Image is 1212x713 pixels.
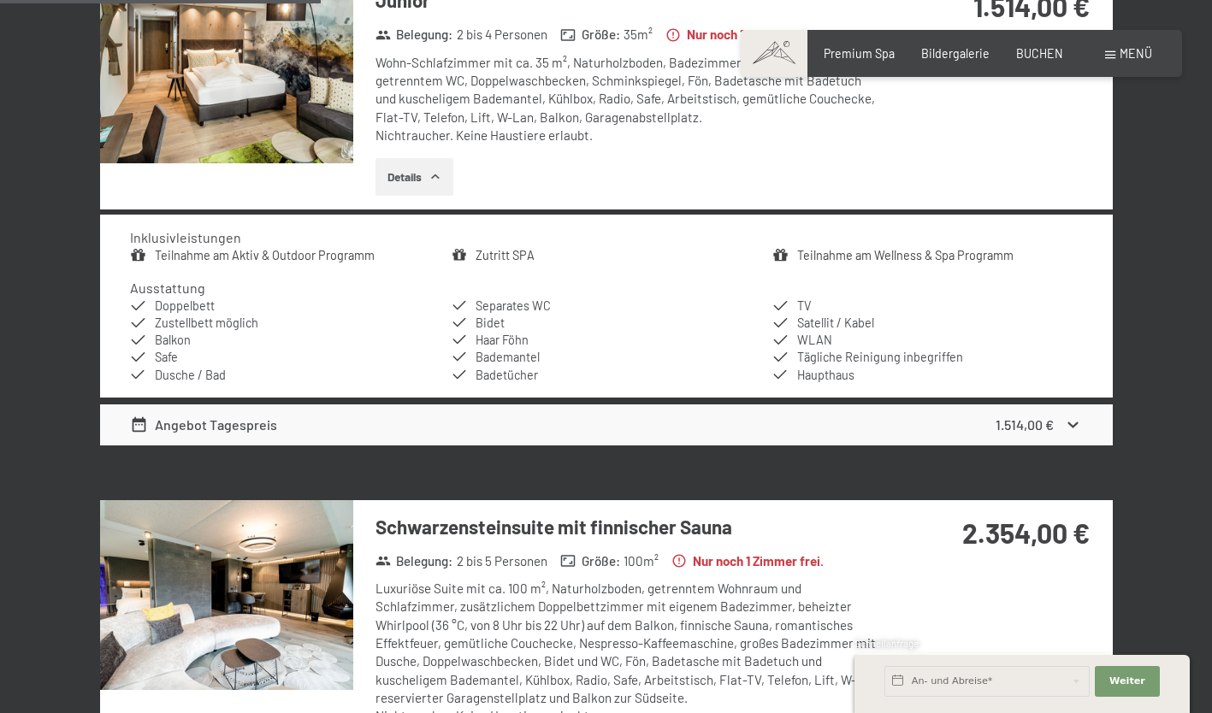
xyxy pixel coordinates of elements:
[476,368,538,382] span: Badetücher
[155,368,226,382] span: Dusche / Bad
[1016,46,1063,61] a: BUCHEN
[375,552,453,570] strong: Belegung :
[854,638,919,649] span: Schnellanfrage
[665,26,818,44] strong: Nur noch 1 Zimmer frei.
[130,280,205,296] h4: Ausstattung
[155,298,215,313] span: Doppelbett
[797,350,963,364] span: Tägliche Reinigung inbegriffen
[100,500,353,690] img: mss_renderimg.php
[130,229,241,245] h4: Inklusivleistungen
[375,26,453,44] strong: Belegung :
[962,516,1090,549] strong: 2.354,00 €
[476,315,505,330] span: Bidet
[1109,675,1145,688] span: Weiter
[476,350,540,364] span: Bademantel
[797,333,832,347] span: WLAN
[476,248,535,262] a: Zutritt SPA
[1095,666,1160,697] button: Weiter
[1120,46,1152,61] span: Menü
[824,46,895,61] a: Premium Spa
[921,46,990,61] a: Bildergalerie
[375,54,884,144] div: Wohn-Schlafzimmer mit ca. 35 m², Naturholzboden, Badezimmer mit Dusche, Bidet, getrenntem WC, Dop...
[797,368,854,382] span: Haupthaus
[624,26,653,44] span: 35 m²
[797,315,874,330] span: Satellit / Kabel
[155,248,375,262] a: Teilnahme am Aktiv & Outdoor Programm
[375,514,884,540] h3: Schwarzensteinsuite mit finnischer Sauna
[155,350,178,364] span: Safe
[375,158,453,196] button: Details
[624,552,659,570] span: 100 m²
[130,415,277,435] div: Angebot Tagespreis
[476,298,551,313] span: Separates WC
[457,552,547,570] span: 2 bis 5 Personen
[155,315,258,330] span: Zustellbett möglich
[671,552,824,570] strong: Nur noch 1 Zimmer frei.
[996,416,1054,433] strong: 1.514,00 €
[155,333,191,347] span: Balkon
[560,26,620,44] strong: Größe :
[476,333,529,347] span: Haar Föhn
[797,298,811,313] span: TV
[100,404,1113,445] div: Angebot Tagespreis1.514,00 €
[560,552,620,570] strong: Größe :
[457,26,547,44] span: 2 bis 4 Personen
[797,248,1014,262] a: Teilnahme am Wellness & Spa Programm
